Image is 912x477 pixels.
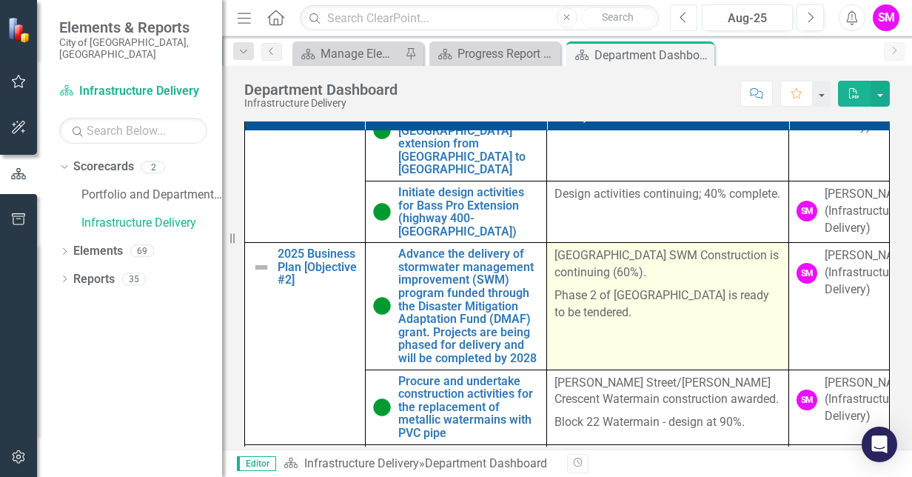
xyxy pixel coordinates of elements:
a: Scorecards [73,159,134,176]
a: Progress Report Dashboard [433,44,557,63]
img: Proceeding as Anticipated [373,398,391,416]
a: Elements [73,243,123,260]
td: Double-Click to Edit Right Click for Context Menu [245,243,366,444]
img: Proceeding as Anticipated [373,203,391,221]
a: Infrastructure Delivery [81,215,222,232]
div: 2 [141,161,165,173]
a: Manage Elements [296,44,401,63]
div: Aug-25 [707,10,788,27]
a: 2025 Business Plan [Objective #2] [278,247,358,287]
p: [GEOGRAPHIC_DATA] SWM Construction is continuing (60%). [554,247,781,284]
p: Block 22 Watermain - design at 90%. [554,411,781,431]
div: Manage Elements [321,44,401,63]
td: Double-Click to Edit [789,370,890,444]
div: Department Dashboard [594,46,711,64]
a: Infrastructure Delivery [59,83,207,100]
p: Design activities continuing; 40% complete. [554,186,781,203]
td: Double-Click to Edit [789,181,890,242]
div: SM [797,263,817,284]
a: Infrastructure Delivery [304,456,419,470]
button: Aug-25 [702,4,793,31]
span: Elements & Reports [59,19,207,36]
div: SM [797,390,817,410]
div: SM [797,201,817,221]
input: Search ClearPoint... [300,5,659,31]
div: Progress Report Dashboard [457,44,557,63]
span: Search [602,11,634,23]
div: Open Intercom Messenger [862,427,897,462]
a: Continue the implementation of for the [PERSON_NAME][GEOGRAPHIC_DATA] extension from [GEOGRAPHIC_... [398,85,539,176]
div: » [284,456,556,473]
td: Double-Click to Edit Right Click for Context Menu [365,370,546,444]
a: Advance the delivery of stormwater management improvement (SWM) program funded through the Disast... [398,247,539,364]
div: Infrastructure Delivery [244,98,398,109]
a: Initiate design activities for Bass Pro Extension (highway 400-[GEOGRAPHIC_DATA]) [398,186,539,238]
img: Proceeding as Anticipated [373,297,391,315]
p: [PERSON_NAME] Street/[PERSON_NAME] Crescent Watermain construction awarded. [554,375,781,412]
button: SM [873,4,899,31]
a: Reports [73,271,115,288]
td: Double-Click to Edit Right Click for Context Menu [365,243,546,370]
td: Double-Click to Edit [547,243,789,370]
td: Double-Click to Edit [789,243,890,370]
div: 35 [122,273,146,285]
div: 69 [130,245,154,258]
a: Procure and undertake construction activities for the replacement of metallic watermains with PVC... [398,375,539,440]
small: City of [GEOGRAPHIC_DATA], [GEOGRAPHIC_DATA] [59,36,207,61]
button: Search [581,7,655,28]
p: Phase 2 of [GEOGRAPHIC_DATA] is ready to be tendered. [554,284,781,321]
input: Search Below... [59,118,207,144]
a: Portfolio and Department Scorecards [81,187,222,204]
div: Department Dashboard [244,81,398,98]
span: Editor [237,456,276,471]
img: Not Defined [252,258,270,276]
img: ClearPoint Strategy [7,16,34,44]
td: Double-Click to Edit Right Click for Context Menu [365,181,546,242]
td: Double-Click to Edit [547,370,789,444]
td: Double-Click to Edit [547,181,789,242]
div: Department Dashboard [425,456,547,470]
